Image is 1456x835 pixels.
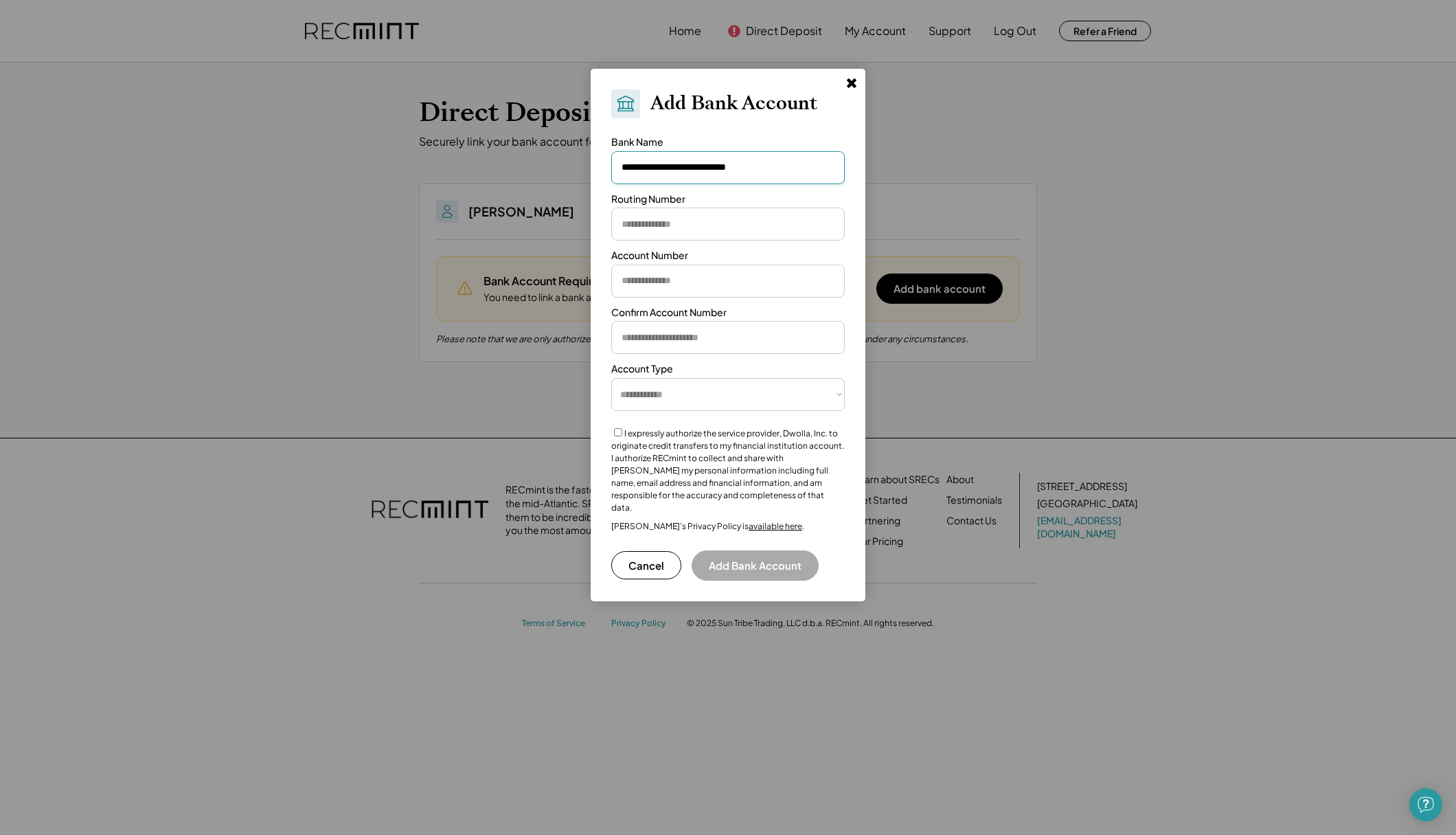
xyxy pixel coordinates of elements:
a: available here [749,521,802,531]
img: Bank.svg [615,93,636,114]
div: [PERSON_NAME]’s Privacy Policy is . [611,521,804,532]
button: Cancel [611,551,681,579]
div: Account Type [611,362,673,376]
div: Open Intercom Messenger [1409,788,1442,821]
label: I expressly authorize the service provider, Dwolla, Inc. to originate credit transfers to my fina... [611,428,844,513]
div: Bank Name [611,135,663,149]
div: Routing Number [611,192,685,206]
div: Confirm Account Number [611,306,727,320]
h2: Add Bank Account [650,92,817,115]
div: Account Number [611,249,688,263]
button: Add Bank Account [692,550,819,581]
